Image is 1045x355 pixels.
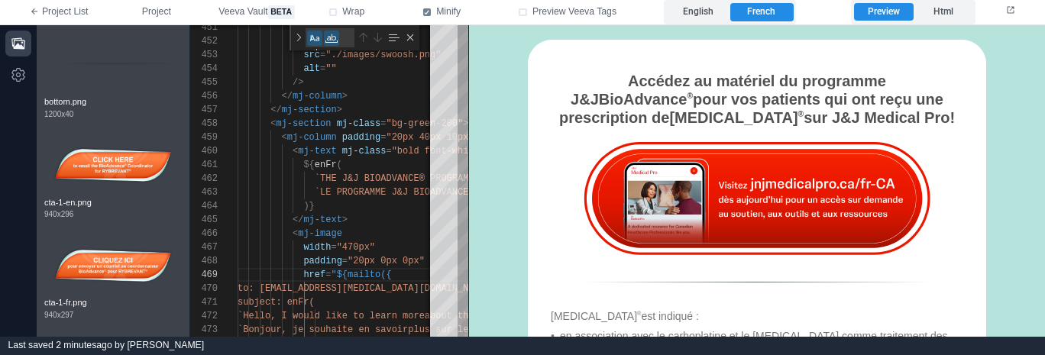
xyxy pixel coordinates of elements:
[325,50,441,60] span: "./images/swoosh.png"
[190,117,218,131] div: 458
[276,118,331,129] span: mj-section
[325,269,331,280] span: =
[380,118,386,129] span: =
[303,256,341,266] span: padding
[268,5,295,19] span: beta
[190,268,218,282] div: 469
[190,34,218,48] div: 452
[730,3,793,21] label: French
[337,160,342,170] span: (
[324,31,339,46] div: Match Whole Word (⌥⌘W)
[408,324,683,335] span: plus sur les services offerts par le programme J&J
[342,132,380,143] span: padding
[469,25,1045,337] iframe: preview
[303,215,341,225] span: mj-text
[303,160,314,170] span: ${
[190,213,218,227] div: 465
[342,91,348,102] span: >
[303,50,320,60] span: src
[190,282,218,295] div: 470
[218,5,294,19] span: Veeva Vault
[190,158,218,172] div: 461
[190,89,218,103] div: 456
[325,63,336,74] span: ""
[82,304,91,318] div: •
[190,240,218,254] div: 467
[190,48,218,62] div: 453
[293,77,303,88] span: />
[357,31,369,44] div: Previous Match (⇧Enter)
[238,297,315,308] span: subject: enFr(
[337,118,381,129] span: mj-class
[190,103,218,117] div: 457
[44,309,73,321] span: 940 x 297
[190,76,218,89] div: 455
[348,256,425,266] span: "20px 0px 0px"
[303,269,325,280] span: href
[320,63,325,74] span: =
[44,196,182,209] span: cta-1-en.png
[404,31,416,44] div: Close (Escape)
[190,254,218,268] div: 468
[44,296,182,309] span: cta-1-fr.png
[292,25,306,50] div: Toggle Replace
[190,323,218,337] div: 473
[293,215,303,225] span: </
[303,63,320,74] span: alt
[270,105,281,115] span: </
[282,132,287,143] span: <
[331,269,391,280] span: "${mailto({
[392,268,393,282] textarea: Editor content;Press Alt+F1 for Accessibility Options.
[282,105,337,115] span: mj-section
[386,118,463,129] span: "bg-green-200"
[190,186,218,199] div: 463
[190,144,218,158] div: 460
[190,131,218,144] div: 459
[298,146,336,157] span: mj-text
[293,91,342,102] span: mj-column
[315,173,552,184] span: `THE J&J BIOADVANCE® PROGRAM: PERSONALIZED,
[44,208,73,220] span: 940 x 296
[386,132,474,143] span: "20px 40px 10px"
[238,311,425,321] span: `Hello, I would like to learn more
[306,29,312,47] textarea: Find
[238,324,408,335] span: `Bonjour, je souhaite en savoir
[331,242,336,253] span: =
[914,3,972,21] label: Html
[342,256,348,266] span: =
[667,3,730,21] label: English
[293,228,298,239] span: <
[303,201,314,211] span: )}
[380,132,386,143] span: =
[342,5,364,19] span: Wrap
[270,118,276,129] span: <
[532,5,616,19] span: Preview Veeva Tags
[436,5,461,19] span: Minify
[386,146,391,157] span: =
[425,311,689,321] span: about the J&J BioAdvance® services available for
[854,3,913,21] label: Preview
[337,242,375,253] span: "470px"
[337,105,342,115] span: >
[392,146,529,157] span: "bold font-white font-28"
[142,5,171,19] span: Project
[190,199,218,213] div: 464
[320,50,325,60] span: =
[293,146,298,157] span: <
[190,172,218,186] div: 462
[44,95,182,108] span: bottom.png
[238,283,502,294] span: to: [EMAIL_ADDRESS][MEDICAL_DATA][DOMAIN_NAME]`,
[190,309,218,323] div: 472
[190,227,218,240] div: 466
[44,108,73,120] span: 1200 x 40
[342,146,387,157] span: mj-class
[190,62,218,76] div: 454
[315,160,337,170] span: enFr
